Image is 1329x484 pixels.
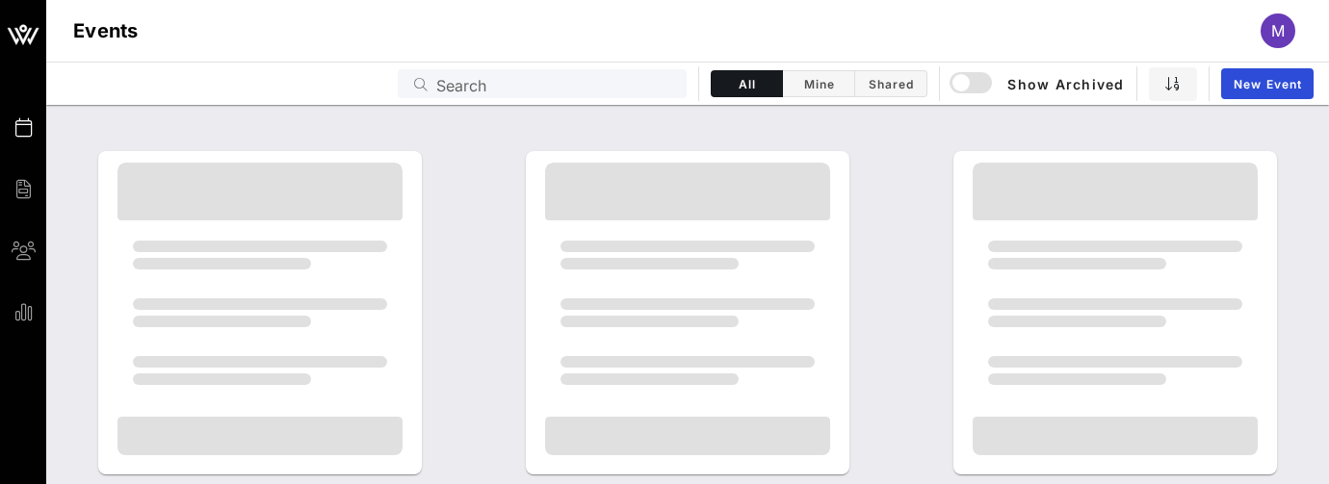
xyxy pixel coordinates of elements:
a: New Event [1221,68,1314,99]
span: M [1271,21,1285,40]
button: Show Archived [951,66,1125,101]
span: Mine [795,77,843,91]
button: Mine [783,70,855,97]
div: M [1261,13,1295,48]
span: Shared [867,77,915,91]
span: New Event [1233,77,1302,91]
span: Show Archived [952,72,1124,95]
button: Shared [855,70,927,97]
span: All [723,77,770,91]
button: All [711,70,783,97]
h1: Events [73,15,139,46]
